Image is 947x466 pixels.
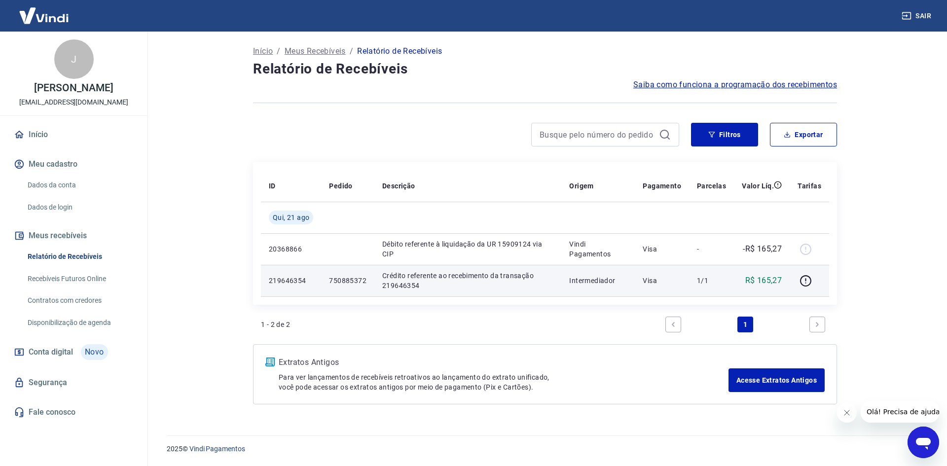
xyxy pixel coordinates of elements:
[273,213,309,222] span: Qui, 21 ago
[189,445,245,453] a: Vindi Pagamentos
[265,358,275,366] img: ícone
[697,181,726,191] p: Parcelas
[861,401,939,423] iframe: Mensagem da empresa
[6,7,83,15] span: Olá! Precisa de ajuda?
[569,276,627,286] p: Intermediador
[728,368,825,392] a: Acesse Extratos Antigos
[900,7,935,25] button: Sair
[261,320,290,329] p: 1 - 2 de 2
[24,197,136,217] a: Dados de login
[798,181,821,191] p: Tarifas
[24,247,136,267] a: Relatório de Recebíveis
[19,97,128,108] p: [EMAIL_ADDRESS][DOMAIN_NAME]
[742,181,774,191] p: Valor Líq.
[743,243,782,255] p: -R$ 165,27
[691,123,758,146] button: Filtros
[12,124,136,145] a: Início
[540,127,655,142] input: Busque pelo número do pedido
[350,45,353,57] p: /
[12,225,136,247] button: Meus recebíveis
[54,39,94,79] div: J
[277,45,280,57] p: /
[269,276,313,286] p: 219646354
[12,401,136,423] a: Fale conosco
[569,181,593,191] p: Origem
[770,123,837,146] button: Exportar
[837,403,857,423] iframe: Fechar mensagem
[745,275,782,287] p: R$ 165,27
[279,357,728,368] p: Extratos Antigos
[643,181,681,191] p: Pagamento
[24,313,136,333] a: Disponibilização de agenda
[29,345,73,359] span: Conta digital
[737,317,753,332] a: Page 1 is your current page
[12,372,136,394] a: Segurança
[24,290,136,311] a: Contratos com credores
[908,427,939,458] iframe: Botão para abrir a janela de mensagens
[665,317,681,332] a: Previous page
[329,276,366,286] p: 750885372
[12,153,136,175] button: Meu cadastro
[269,181,276,191] p: ID
[24,269,136,289] a: Recebíveis Futuros Online
[24,175,136,195] a: Dados da conta
[329,181,352,191] p: Pedido
[167,444,923,454] p: 2025 ©
[269,244,313,254] p: 20368866
[12,340,136,364] a: Conta digitalNovo
[661,313,829,336] ul: Pagination
[81,344,108,360] span: Novo
[253,59,837,79] h4: Relatório de Recebíveis
[382,271,553,290] p: Crédito referente ao recebimento da transação 219646354
[643,276,681,286] p: Visa
[253,45,273,57] a: Início
[697,244,726,254] p: -
[12,0,76,31] img: Vindi
[809,317,825,332] a: Next page
[382,239,553,259] p: Débito referente à liquidação da UR 15909124 via CIP
[285,45,346,57] a: Meus Recebíveis
[697,276,726,286] p: 1/1
[569,239,627,259] p: Vindi Pagamentos
[34,83,113,93] p: [PERSON_NAME]
[382,181,415,191] p: Descrição
[279,372,728,392] p: Para ver lançamentos de recebíveis retroativos ao lançamento do extrato unificado, você pode aces...
[643,244,681,254] p: Visa
[357,45,442,57] p: Relatório de Recebíveis
[633,79,837,91] a: Saiba como funciona a programação dos recebimentos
